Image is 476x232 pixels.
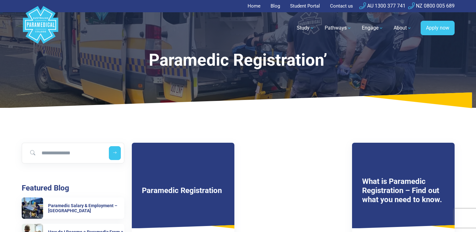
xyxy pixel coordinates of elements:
[22,197,43,219] img: Paramedic Salary & Employment – Queensland
[362,177,442,204] a: What is Paramedic Registration – Find out what you need to know.
[48,203,124,214] h6: Paramedic Salary & Employment – [GEOGRAPHIC_DATA]
[142,186,222,195] a: Paramedic Registration
[321,19,356,37] a: Pathways
[22,184,124,193] h3: Featured Blog
[293,19,318,37] a: Study
[359,3,406,9] a: AU 1300 377 741
[390,19,416,37] a: About
[22,12,59,44] a: Australian Paramedical College
[421,21,455,35] a: Apply now
[408,3,455,9] a: NZ 0800 005 689
[25,146,104,160] input: Search for blog
[358,19,387,37] a: Engage
[76,50,400,70] div: Paramedic Registration’
[22,197,124,219] a: Paramedic Salary & Employment – Queensland Paramedic Salary & Employment – [GEOGRAPHIC_DATA]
